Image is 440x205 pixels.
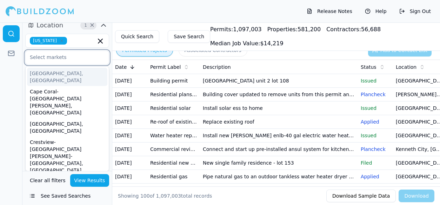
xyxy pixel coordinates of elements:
td: [DATE] [112,88,147,101]
button: Download Sample Data [326,190,396,202]
input: Select markets [26,51,100,64]
td: Connect and start up pre-installed ansul system for kitchen hood. [PERSON_NAME] came with prechar... [200,143,358,156]
div: Crestview-[GEOGRAPHIC_DATA][PERSON_NAME]-[GEOGRAPHIC_DATA], [GEOGRAPHIC_DATA] [27,137,107,176]
td: [DATE] [112,156,147,170]
p: Issued [361,132,390,139]
span: Clear Location filters [89,24,95,27]
div: 581,200 [267,25,321,34]
td: [DATE] [112,129,147,143]
div: $ 14,219 [210,39,284,48]
p: Applied [361,173,390,180]
span: Contractors: [326,26,361,33]
span: Median Job Value: [210,40,260,47]
td: [DATE] [112,170,147,184]
span: Location [396,64,416,71]
span: 1 [82,22,89,29]
span: Properties: [267,26,298,33]
div: [GEOGRAPHIC_DATA], [GEOGRAPHIC_DATA] [27,118,107,137]
td: [DATE] [112,101,147,115]
span: Date [115,64,127,71]
div: 56,688 [326,25,381,34]
button: Clear all filters [28,174,67,187]
button: Sign Out [396,6,434,17]
td: Water heater replacement [147,129,200,143]
div: Suggestions [25,66,109,171]
div: Cape Coral-[GEOGRAPHIC_DATA][PERSON_NAME], [GEOGRAPHIC_DATA] [27,86,107,118]
td: Install solar ess to home [200,101,358,115]
span: Description [203,64,231,71]
td: Re-roof of existing structure - residential (single family or duplex) [147,115,200,129]
div: Showing of total records [118,192,212,199]
span: Permits: [210,26,233,33]
button: See Saved Searches [25,190,109,202]
td: Commercial revision-supplement [147,143,200,156]
span: 1,097,003 [156,193,181,199]
span: Location [36,20,63,30]
button: Quick Search [115,30,159,43]
td: New single family residence - lot 151 [200,184,358,197]
p: Issued [361,77,390,84]
td: Install new [PERSON_NAME] enlb-40 gal electric water heater to replace existing [200,129,358,143]
p: Filed [361,159,390,166]
p: Applied [361,118,390,125]
div: [GEOGRAPHIC_DATA], [GEOGRAPHIC_DATA] [27,68,107,86]
button: View Results [70,174,109,187]
td: Pipe natural gas to an outdoor tankless water heater dryer and future range. All plumbing and ele... [200,170,358,184]
td: [DATE] [112,184,147,197]
button: Location1Clear Location filters [25,20,109,31]
td: New single family residence - lot 153 [200,156,358,170]
button: Save Search [168,30,210,43]
p: Issued [361,105,390,112]
td: Residential new construction and additions [147,156,200,170]
td: Residential gas [147,170,200,184]
span: [US_STATE] [30,37,67,45]
td: Building cover updated to remove units from this permit and be submitted under separate permit an... [200,88,358,101]
span: Status [361,64,376,71]
button: Release Notes [303,6,356,17]
td: Residential plans revisions [147,88,200,101]
td: Residential new construction and additions [147,184,200,197]
span: 100 [140,193,150,199]
td: Building permit [147,74,200,88]
button: Help [361,6,390,17]
p: Plancheck [361,146,390,153]
span: Permit Label [150,64,181,71]
td: [GEOGRAPHIC_DATA] unit 2 lot 108 [200,74,358,88]
td: [DATE] [112,115,147,129]
td: [DATE] [112,143,147,156]
td: [DATE] [112,74,147,88]
td: Replace existing roof [200,115,358,129]
div: 1,097,003 [210,25,262,34]
td: Residential solar [147,101,200,115]
p: Plancheck [361,91,390,98]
